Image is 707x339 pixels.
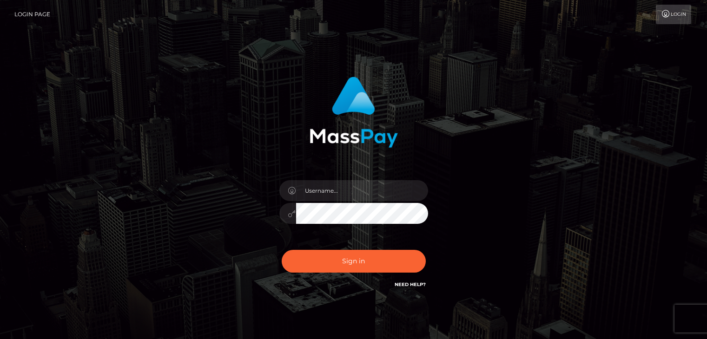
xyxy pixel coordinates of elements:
a: Login Page [14,5,50,24]
button: Sign in [282,250,426,273]
a: Login [656,5,691,24]
img: MassPay Login [310,77,398,148]
input: Username... [296,180,428,201]
a: Need Help? [395,281,426,287]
